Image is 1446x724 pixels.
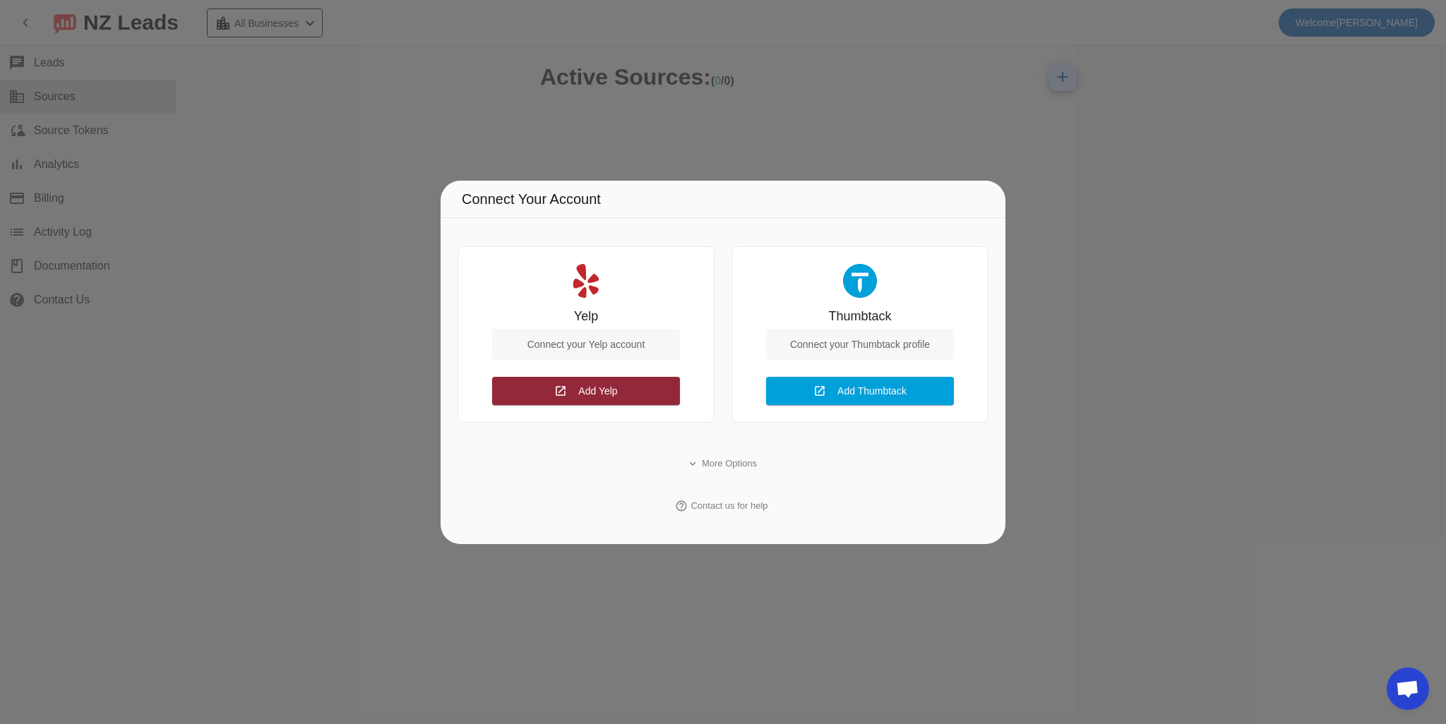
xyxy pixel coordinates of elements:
[691,499,767,513] span: Contact us for help
[667,493,779,519] button: Contact us for help
[702,457,757,471] span: More Options
[492,377,680,405] button: Add Yelp
[578,385,617,397] span: Add Yelp
[1387,668,1429,710] div: Open chat
[675,500,688,512] mat-icon: help_outline
[686,457,699,470] mat-icon: expand_more
[813,385,826,397] mat-icon: open_in_new
[569,264,603,298] img: Yelp
[554,385,567,397] mat-icon: open_in_new
[574,309,598,323] div: Yelp
[492,329,680,360] div: Connect your Yelp account
[766,329,954,360] div: Connect your Thumbtack profile
[828,309,891,323] div: Thumbtack
[766,377,954,405] button: Add Thumbtack
[843,264,877,298] img: Thumbtack
[678,451,768,476] button: More Options
[462,188,601,210] span: Connect Your Account
[837,385,907,397] span: Add Thumbtack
